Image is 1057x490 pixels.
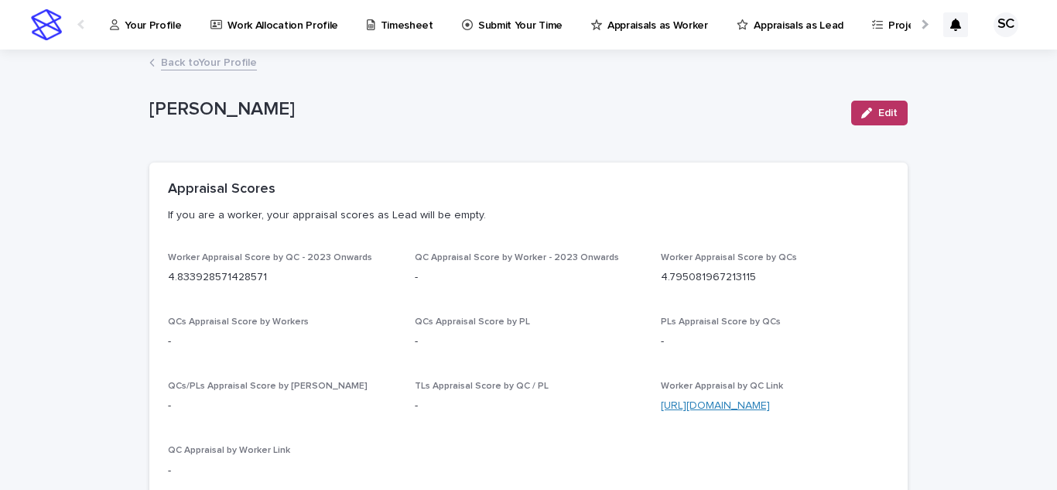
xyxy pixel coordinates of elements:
[415,317,530,327] span: QCs Appraisal Score by PL
[168,398,396,414] p: -
[851,101,908,125] button: Edit
[149,98,839,121] p: [PERSON_NAME]
[161,53,257,70] a: Back toYour Profile
[168,382,368,391] span: QCs/PLs Appraisal Score by [PERSON_NAME]
[661,269,889,286] p: 4.795081967213115
[415,382,549,391] span: TLs Appraisal Score by QC / PL
[661,253,797,262] span: Worker Appraisal Score by QCs
[31,9,62,40] img: stacker-logo-s-only.png
[168,269,396,286] p: 4.833928571428571
[168,253,372,262] span: Worker Appraisal Score by QC - 2023 Onwards
[661,317,781,327] span: PLs Appraisal Score by QCs
[878,108,898,118] span: Edit
[661,400,770,411] a: [URL][DOMAIN_NAME]
[168,317,309,327] span: QCs Appraisal Score by Workers
[994,12,1018,37] div: SC
[661,334,889,350] p: -
[168,334,396,350] p: -
[415,253,619,262] span: QC Appraisal Score by Worker - 2023 Onwards
[661,382,783,391] span: Worker Appraisal by QC Link
[168,181,275,198] h2: Appraisal Scores
[415,269,643,286] p: -
[415,334,643,350] p: -
[168,208,883,222] p: If you are a worker, your appraisal scores as Lead will be empty.
[168,446,290,455] span: QC Appraisal by Worker Link
[168,463,396,479] p: -
[415,398,643,414] p: -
